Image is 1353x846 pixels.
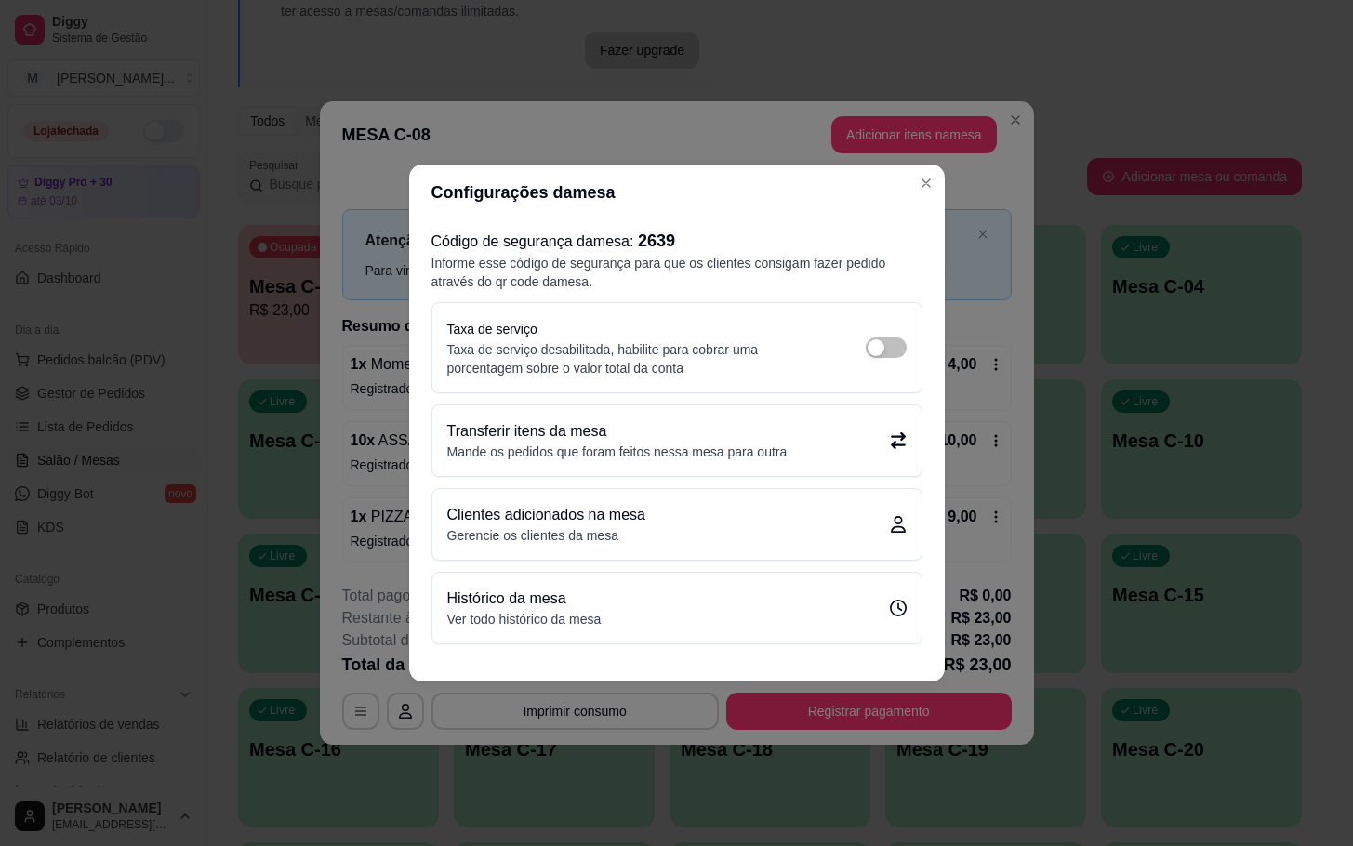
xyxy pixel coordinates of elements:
p: Informe esse código de segurança para que os clientes consigam fazer pedido através do qr code da... [431,254,922,291]
button: Close [911,168,941,198]
p: Ver todo histórico da mesa [447,610,602,628]
p: Clientes adicionados na mesa [447,504,645,526]
label: Taxa de serviço [447,322,537,337]
p: Transferir itens da mesa [447,420,788,443]
h2: Código de segurança da mesa : [431,228,922,254]
p: Taxa de serviço desabilitada, habilite para cobrar uma porcentagem sobre o valor total da conta [447,340,829,377]
p: Histórico da mesa [447,588,602,610]
span: 2639 [638,231,675,250]
p: Gerencie os clientes da mesa [447,526,645,545]
header: Configurações da mesa [409,165,945,220]
p: Mande os pedidos que foram feitos nessa mesa para outra [447,443,788,461]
